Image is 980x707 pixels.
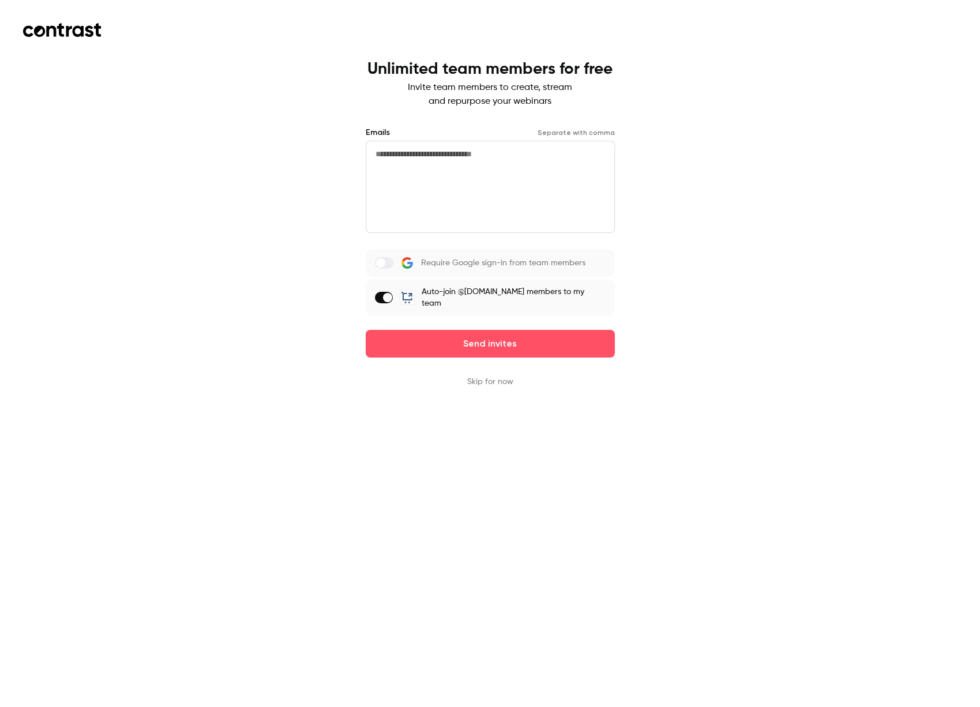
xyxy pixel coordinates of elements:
button: Skip for now [467,376,513,388]
label: Emails [366,127,390,138]
label: Require Google sign-in from team members [366,249,615,277]
p: Separate with comma [538,128,615,137]
label: Auto-join @[DOMAIN_NAME] members to my team [366,279,615,316]
img: Swiftly [400,291,414,304]
p: Invite team members to create, stream and repurpose your webinars [367,81,613,108]
h1: Unlimited team members for free [367,60,613,78]
button: Send invites [366,330,615,358]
